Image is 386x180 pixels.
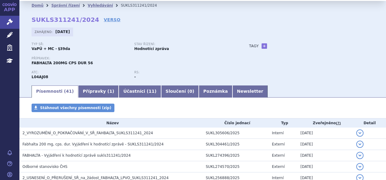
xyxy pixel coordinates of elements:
[297,128,353,139] td: [DATE]
[22,131,153,135] span: 2_VYROZUMĚNÍ_O_POKRAČOVÁNÍ_V_SŘ_FAHBALTA_SUKLS311241_2024
[356,141,364,148] button: detail
[51,3,80,8] a: Správní řízení
[32,104,114,112] a: Stáhnout všechny písemnosti (zip)
[32,61,93,65] span: FABHALTA 200MG CPS DUR 56
[19,118,203,128] th: Název
[119,85,161,98] a: Účastníci (11)
[22,142,164,146] span: Fabhalta 200 mg, cps. dur. Vyjádření k hodnotící zprávě - SUKLS311241/2024
[199,85,232,98] a: Poznámka
[32,85,78,98] a: Písemnosti (41)
[272,131,284,135] span: Interní
[78,85,119,98] a: Přípravky (1)
[356,163,364,170] button: detail
[32,57,237,60] p: Přípravek:
[134,75,136,79] strong: -
[272,153,285,158] span: Externí
[203,128,269,139] td: SUKL305606/2025
[336,121,341,125] abbr: (?)
[22,153,131,158] span: FABHALTA - Vyjádření k hodnotící zprávě sukls311241/2024
[203,161,269,172] td: SUKL274570/2025
[272,176,284,180] span: Interní
[134,42,231,46] p: Stav řízení:
[56,30,70,34] strong: [DATE]
[22,176,169,180] span: 2_USNESENÍ_O_PŘERUŠENÍ_SŘ_na_žádost_FABHALTA_LPVO_SUKLS311241_2024
[32,47,70,51] strong: VaPÚ + MC - §39da
[32,71,128,74] p: ATC:
[272,165,285,169] span: Externí
[249,42,259,50] h3: Tagy
[40,106,111,110] span: Stáhnout všechny písemnosti (zip)
[149,89,154,94] span: 11
[109,89,112,94] span: 1
[297,139,353,150] td: [DATE]
[161,85,199,98] a: Sloučení (0)
[203,118,269,128] th: Číslo jednací
[203,150,269,161] td: SUKL274396/2025
[232,85,268,98] a: Newsletter
[121,1,165,10] li: SUKLS311241/2024
[134,71,231,74] p: RS:
[32,16,99,23] strong: SUKLS311241/2024
[22,165,67,169] span: Odborné stanovisko ČHS
[269,118,297,128] th: Typ
[297,118,353,128] th: Zveřejněno
[262,43,267,49] a: +
[297,150,353,161] td: [DATE]
[272,142,285,146] span: Externí
[356,129,364,137] button: detail
[203,139,269,150] td: SUKL304461/2025
[88,3,113,8] a: Vyhledávání
[104,17,120,23] a: VERSO
[32,75,48,79] strong: IPTAKOPAN
[66,89,72,94] span: 41
[189,89,192,94] span: 0
[32,42,128,46] p: Typ SŘ:
[134,47,169,51] strong: Hodnotící zpráva
[32,3,43,8] a: Domů
[297,161,353,172] td: [DATE]
[353,118,386,128] th: Detail
[35,29,54,34] span: Zahájeno:
[356,152,364,159] button: detail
